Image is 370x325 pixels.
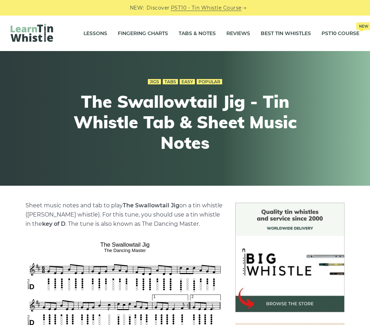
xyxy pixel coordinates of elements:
[83,24,107,42] a: Lessons
[55,91,315,153] h1: The Swallowtail Jig - Tin Whistle Tab & Sheet Music Notes
[118,24,168,42] a: Fingering Charts
[261,24,311,42] a: Best Tin Whistles
[197,79,222,85] a: Popular
[180,79,195,85] a: Easy
[179,24,216,42] a: Tabs & Notes
[163,79,178,85] a: Tabs
[322,24,359,42] a: PST10 CourseNew
[11,24,53,42] img: LearnTinWhistle.com
[235,203,345,312] img: BigWhistle Tin Whistle Store
[123,202,179,209] strong: The Swallowtail Jig
[42,220,65,227] strong: key of D
[25,201,225,229] p: Sheet music notes and tab to play on a tin whistle ([PERSON_NAME] whistle). For this tune, you sh...
[148,79,161,85] a: Jigs
[226,24,250,42] a: Reviews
